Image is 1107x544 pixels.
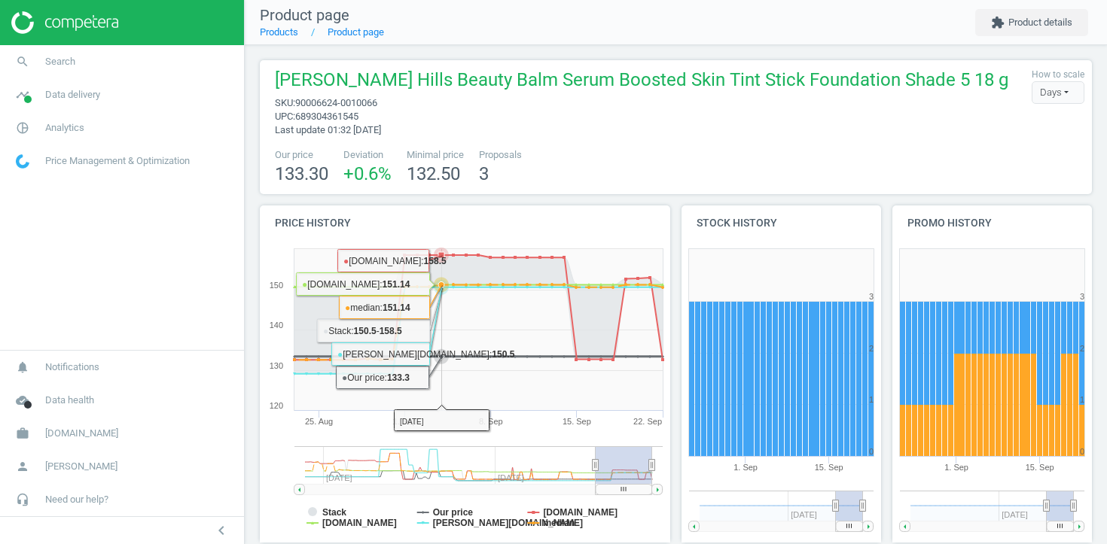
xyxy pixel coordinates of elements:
[1032,81,1084,104] div: Days
[433,518,583,528] tspan: [PERSON_NAME][DOMAIN_NAME]
[275,68,1008,96] span: [PERSON_NAME] Hills Beauty Balm Serum Boosted Skin Tint Stick Foundation Shade 5 18 g
[45,460,117,473] span: [PERSON_NAME]
[16,154,29,169] img: wGWNvw8QSZomAAAAABJRU5ErkJggg==
[260,26,298,38] a: Products
[343,163,392,184] span: +0.6 %
[1080,447,1084,456] text: 0
[869,395,874,404] text: 1
[45,55,75,68] span: Search
[8,386,37,415] i: cloud_done
[1080,292,1084,301] text: 3
[869,447,874,456] text: 0
[869,344,874,353] text: 2
[322,518,397,528] tspan: [DOMAIN_NAME]
[8,114,37,142] i: pie_chart_outlined
[892,205,1092,241] h4: Promo history
[275,97,295,108] span: sku :
[869,292,874,301] text: 3
[322,507,346,518] tspan: Stack
[8,485,37,514] i: headset_mic
[260,205,670,241] h4: Price history
[45,394,94,407] span: Data health
[944,463,968,472] tspan: 1. Sep
[328,26,384,38] a: Product page
[275,124,381,135] span: Last update 01:32 [DATE]
[407,163,460,184] span: 132.50
[975,9,1088,36] button: extensionProduct details
[8,353,37,381] i: notifications
[8,47,37,76] i: search
[1026,463,1054,472] tspan: 15. Sep
[479,163,489,184] span: 3
[260,6,349,24] span: Product page
[45,154,190,168] span: Price Management & Optimization
[270,321,283,330] text: 140
[8,452,37,481] i: person
[8,81,37,109] i: timeline
[45,88,100,102] span: Data delivery
[45,493,108,506] span: Need our help?
[295,111,358,122] span: 689304361545
[479,417,503,426] tspan: 8. Sep
[991,16,1005,29] i: extension
[275,148,328,162] span: Our price
[275,163,328,184] span: 133.30
[343,148,392,162] span: Deviation
[305,417,333,426] tspan: 25. Aug
[433,507,474,518] tspan: Our price
[393,417,417,426] tspan: 1. Sep
[295,97,377,108] span: 90006624-0010066
[543,507,618,518] tspan: [DOMAIN_NAME]
[270,281,283,290] text: 150
[633,417,662,426] tspan: 22. Sep
[45,121,84,135] span: Analytics
[270,361,283,370] text: 130
[815,463,843,472] tspan: 15. Sep
[45,427,118,440] span: [DOMAIN_NAME]
[8,419,37,448] i: work
[203,521,240,540] button: chevron_left
[407,148,464,162] span: Minimal price
[212,521,230,539] i: chevron_left
[733,463,758,472] tspan: 1. Sep
[275,111,295,122] span: upc :
[479,148,522,162] span: Proposals
[1080,395,1084,404] text: 1
[682,205,881,241] h4: Stock history
[543,518,575,528] tspan: median
[563,417,591,426] tspan: 15. Sep
[270,401,283,410] text: 120
[45,360,99,374] span: Notifications
[1032,68,1084,81] label: How to scale
[1080,344,1084,353] text: 2
[11,11,118,34] img: ajHJNr6hYgQAAAAASUVORK5CYII=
